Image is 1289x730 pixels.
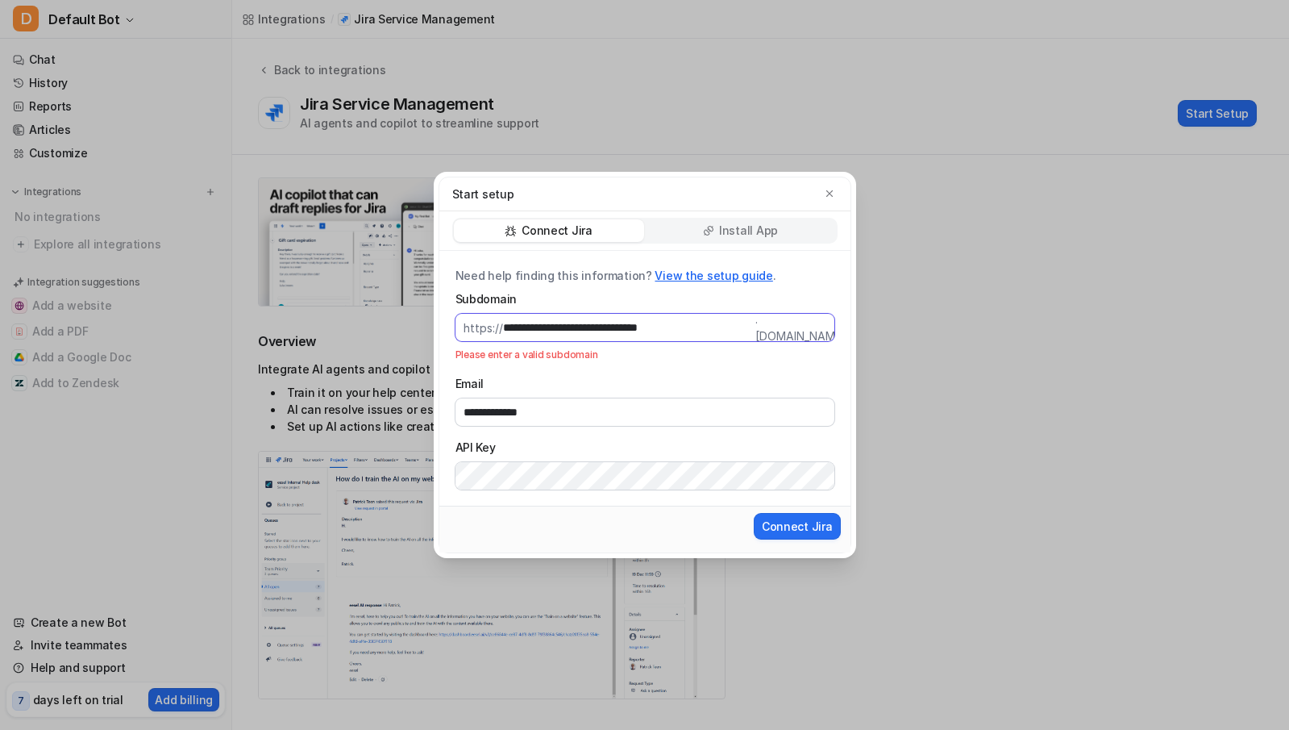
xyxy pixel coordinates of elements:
[719,223,778,239] p: Install App
[455,314,503,341] span: https://
[455,375,834,392] label: Email
[522,223,593,239] p: Connect Jira
[455,439,834,456] label: API Key
[655,269,772,282] a: View the setup guide
[762,518,833,535] span: Connect Jira
[455,267,834,284] p: Need help finding this information? .
[455,290,834,307] label: Subdomain
[452,186,514,202] p: Start setup
[754,513,841,540] button: Connect Jira
[455,348,834,362] span: Please enter a valid subdomain
[755,314,856,341] span: .[DOMAIN_NAME]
